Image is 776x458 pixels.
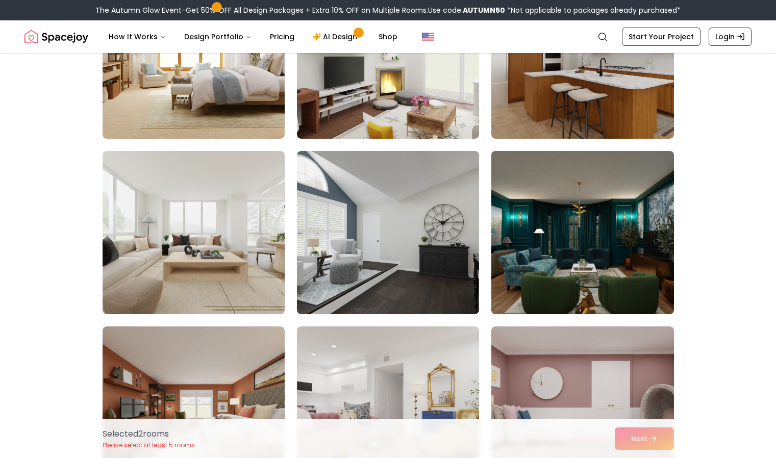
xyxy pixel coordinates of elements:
[428,5,505,15] span: Use code:
[176,27,260,47] button: Design Portfolio
[422,31,434,43] img: United States
[305,27,368,47] a: AI Design
[262,27,303,47] a: Pricing
[622,28,700,46] a: Start Your Project
[24,27,88,47] a: Spacejoy
[101,27,406,47] nav: Main
[103,428,195,440] p: Selected 2 room s
[709,28,752,46] a: Login
[101,27,174,47] button: How It Works
[487,147,678,318] img: Room room-66
[297,151,479,314] img: Room room-65
[24,20,752,53] nav: Global
[103,151,285,314] img: Room room-64
[370,27,406,47] a: Shop
[95,5,681,15] div: The Autumn Glow Event-Get 50% OFF All Design Packages + Extra 10% OFF on Multiple Rooms.
[505,5,681,15] span: *Not applicable to packages already purchased*
[24,27,88,47] img: Spacejoy Logo
[463,5,505,15] b: AUTUMN50
[103,441,195,449] p: Please select at least 5 rooms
